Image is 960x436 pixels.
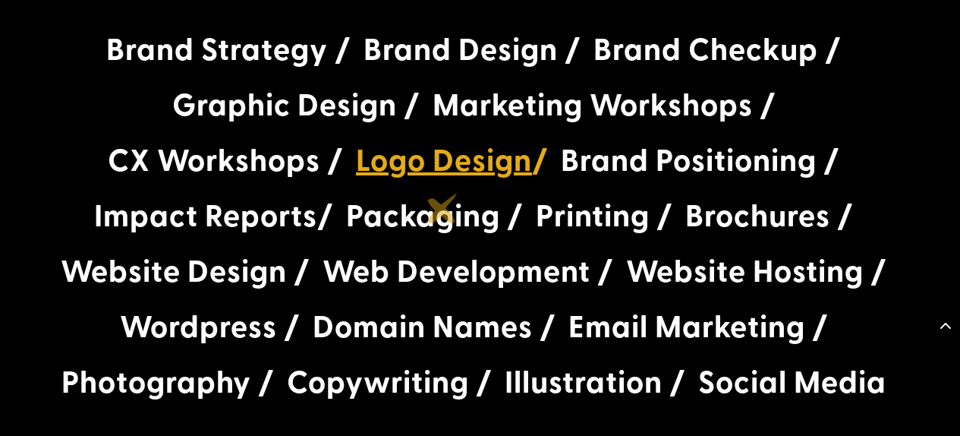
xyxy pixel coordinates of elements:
h3: Brochures / [685,197,854,241]
h3: Brand Design / [364,30,581,74]
h3: CX Workshops / [108,141,344,185]
h3: Printing / [536,197,673,241]
h3: Photography / [61,363,275,407]
h3: Wordpress / [120,308,301,352]
h3: Packaging / [346,197,524,241]
h3: Website Hosting / [626,252,887,296]
h3: Brand Positioning / [561,141,840,185]
a: Impact Reports [94,193,317,236]
h3: Website Design / [61,252,310,296]
a: Logo Design [356,137,532,181]
h3: / [94,197,334,241]
h3: Copywriting / [287,363,493,407]
h3: Social Media [698,363,886,407]
h3: / [356,141,549,185]
h3: Brand Strategy / [106,30,351,74]
iframe: Brevo live chat [899,375,945,421]
h3: Web Development / [323,252,614,296]
h3: Illustration / [505,363,686,407]
h3: Marketing Workshops / [433,86,776,130]
h3: Domain Names / [313,308,556,352]
h3: Email Marketing / [568,308,829,352]
h3: Graphic Design / [172,86,420,130]
h3: Brand Checkup / [593,30,842,74]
